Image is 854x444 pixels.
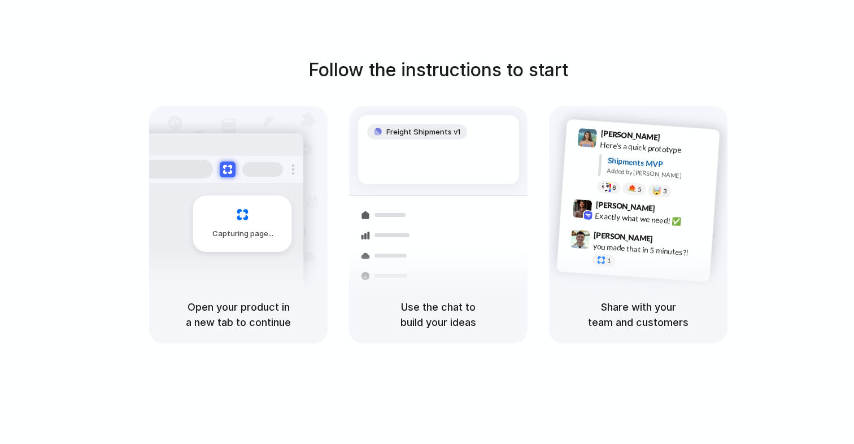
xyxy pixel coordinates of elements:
span: 9:47 AM [656,234,679,247]
span: 1 [607,258,611,264]
div: Exactly what we need! ✅ [595,210,708,229]
h1: Follow the instructions to start [308,56,568,84]
div: Here's a quick prototype [600,138,713,158]
span: 5 [638,186,642,192]
span: [PERSON_NAME] [600,127,660,143]
span: [PERSON_NAME] [594,228,653,245]
div: Shipments MVP [607,154,712,173]
span: [PERSON_NAME] [595,198,655,214]
h5: Open your product in a new tab to continue [163,299,314,330]
span: 9:42 AM [659,203,682,217]
span: 8 [612,184,616,190]
h5: Share with your team and customers [563,299,714,330]
div: 🤯 [652,186,662,195]
span: 9:41 AM [664,132,687,146]
span: Freight Shipments v1 [386,127,460,138]
div: Added by [PERSON_NAME] [607,166,711,182]
div: you made that in 5 minutes?! [592,240,705,259]
span: Capturing page [212,228,275,240]
h5: Use the chat to build your ideas [363,299,514,330]
span: 3 [663,188,667,194]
